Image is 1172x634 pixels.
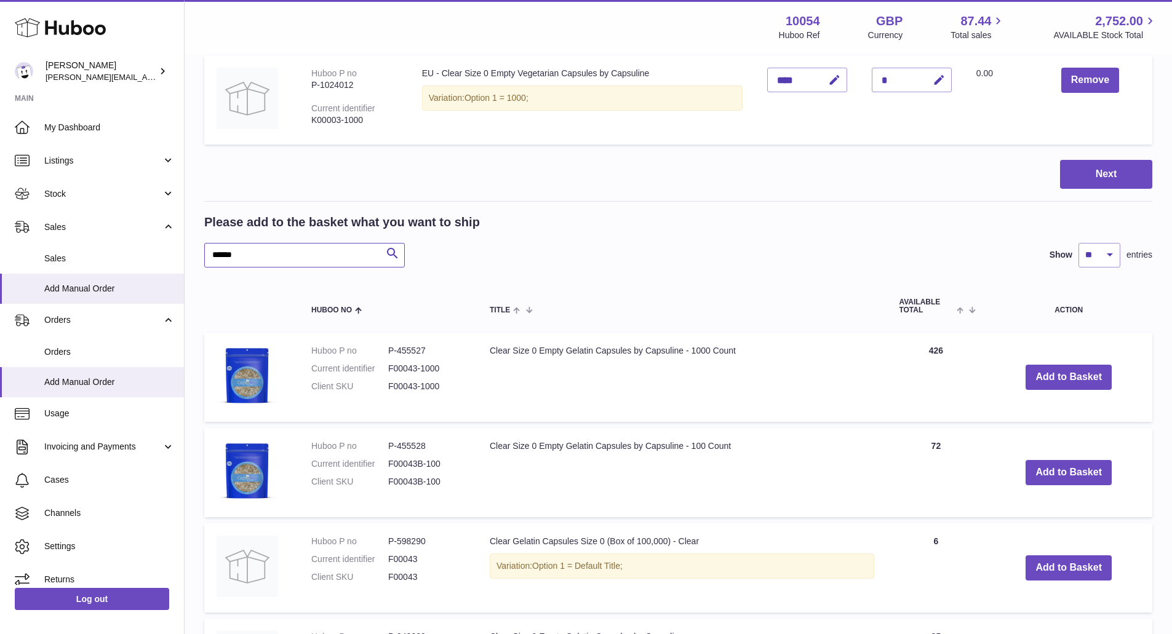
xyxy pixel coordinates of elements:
[15,588,169,610] a: Log out
[44,188,162,200] span: Stock
[532,561,623,571] span: Option 1 = Default Title;
[311,306,352,314] span: Huboo no
[779,30,820,41] div: Huboo Ref
[44,122,175,133] span: My Dashboard
[477,523,887,612] td: Clear Gelatin Capsules Size 0 (Box of 100,000) - Clear
[311,553,388,565] dt: Current identifier
[311,363,388,374] dt: Current identifier
[1026,555,1112,581] button: Add to Basket
[388,476,465,488] dd: F00043B-100
[388,458,465,470] dd: F00043B-100
[388,536,465,547] dd: P-598290
[311,79,397,91] div: P-1024012
[217,536,278,597] img: Clear Gelatin Capsules Size 0 (Box of 100,000) - Clear
[311,440,388,452] dt: Huboo P no
[44,314,162,326] span: Orders
[217,345,278,406] img: Clear Size 0 Empty Gelatin Capsules by Capsuline - 1000 Count
[899,298,954,314] span: AVAILABLE Total
[388,571,465,583] dd: F00043
[985,286,1152,327] th: Action
[311,458,388,470] dt: Current identifier
[477,428,887,517] td: Clear Size 0 Empty Gelatin Capsules by Capsuline - 100 Count
[44,253,175,264] span: Sales
[217,440,278,502] img: Clear Size 0 Empty Gelatin Capsules by Capsuline - 100 Count
[44,221,162,233] span: Sales
[887,428,985,517] td: 72
[217,68,278,129] img: EU - Clear Size 0 Empty Vegetarian Capsules by Capsuline
[410,55,755,145] td: EU - Clear Size 0 Empty Vegetarian Capsules by Capsuline
[311,345,388,357] dt: Huboo P no
[1053,30,1157,41] span: AVAILABLE Stock Total
[477,333,887,422] td: Clear Size 0 Empty Gelatin Capsules by Capsuline - 1000 Count
[490,306,510,314] span: Title
[388,440,465,452] dd: P-455528
[1061,68,1119,93] button: Remove
[1026,460,1112,485] button: Add to Basket
[46,72,247,82] span: [PERSON_NAME][EMAIL_ADDRESS][DOMAIN_NAME]
[951,13,1005,41] a: 87.44 Total sales
[44,507,175,519] span: Channels
[44,408,175,419] span: Usage
[887,523,985,612] td: 6
[388,345,465,357] dd: P-455527
[868,30,903,41] div: Currency
[46,60,156,83] div: [PERSON_NAME]
[44,474,175,486] span: Cases
[960,13,991,30] span: 87.44
[1095,13,1143,30] span: 2,752.00
[44,441,162,453] span: Invoicing and Payments
[1053,13,1157,41] a: 2,752.00 AVAILABLE Stock Total
[464,93,528,103] span: Option 1 = 1000;
[1126,249,1152,261] span: entries
[311,68,357,78] div: Huboo P no
[311,114,397,126] div: K00003-1000
[951,30,1005,41] span: Total sales
[44,283,175,295] span: Add Manual Order
[311,381,388,392] dt: Client SKU
[876,13,903,30] strong: GBP
[422,85,743,111] div: Variation:
[44,346,175,358] span: Orders
[388,381,465,392] dd: F00043-1000
[311,536,388,547] dt: Huboo P no
[44,574,175,585] span: Returns
[887,333,985,422] td: 426
[388,363,465,374] dd: F00043-1000
[15,62,33,81] img: luz@capsuline.com
[44,376,175,388] span: Add Manual Order
[490,553,874,579] div: Variation:
[44,155,162,167] span: Listings
[388,553,465,565] dd: F00043
[1050,249,1072,261] label: Show
[311,476,388,488] dt: Client SKU
[976,68,993,78] span: 0.00
[44,541,175,552] span: Settings
[1026,365,1112,390] button: Add to Basket
[1060,160,1152,189] button: Next
[204,214,480,231] h2: Please add to the basket what you want to ship
[311,103,375,113] div: Current identifier
[786,13,820,30] strong: 10054
[311,571,388,583] dt: Client SKU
